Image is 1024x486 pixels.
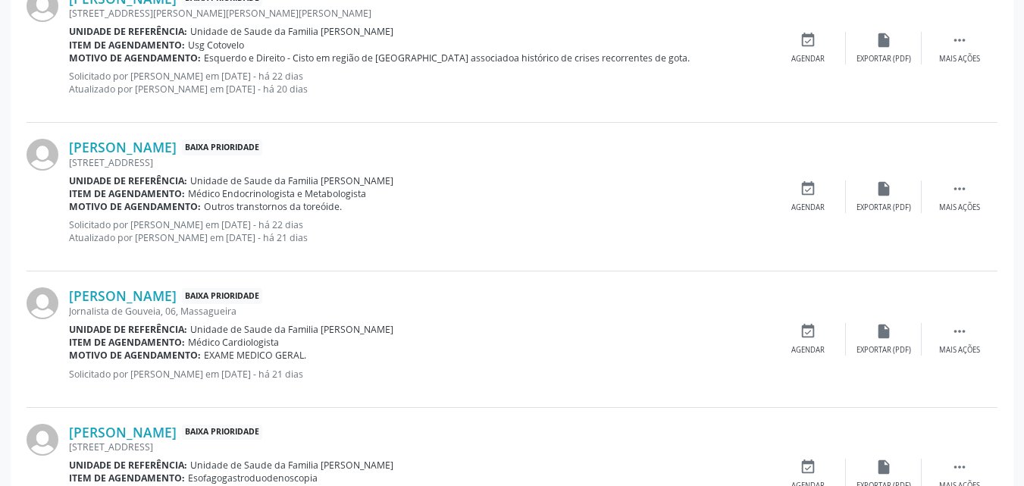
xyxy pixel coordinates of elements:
[939,202,980,213] div: Mais ações
[69,441,770,453] div: [STREET_ADDRESS]
[69,139,177,155] a: [PERSON_NAME]
[875,459,892,475] i: insert_drive_file
[69,174,187,187] b: Unidade de referência:
[791,54,825,64] div: Agendar
[188,336,279,349] span: Médico Cardiologista
[69,287,177,304] a: [PERSON_NAME]
[69,336,185,349] b: Item de agendamento:
[69,187,185,200] b: Item de agendamento:
[69,7,770,20] div: [STREET_ADDRESS][PERSON_NAME][PERSON_NAME][PERSON_NAME]
[856,202,911,213] div: Exportar (PDF)
[69,323,187,336] b: Unidade de referência:
[69,349,201,362] b: Motivo de agendamento:
[188,472,318,484] span: Esofagogastroduodenoscopia
[875,323,892,340] i: insert_drive_file
[951,180,968,197] i: 
[69,200,201,213] b: Motivo de agendamento:
[204,349,306,362] span: EXAME MEDICO GERAL.
[69,52,201,64] b: Motivo de agendamento:
[939,54,980,64] div: Mais ações
[69,424,177,441] a: [PERSON_NAME]
[69,472,185,484] b: Item de agendamento:
[800,180,816,197] i: event_available
[69,218,770,244] p: Solicitado por [PERSON_NAME] em [DATE] - há 22 dias Atualizado por [PERSON_NAME] em [DATE] - há 2...
[204,52,690,64] span: Esquerdo e Direito - Cisto em região de [GEOGRAPHIC_DATA] associadoa histórico de crises recorren...
[791,202,825,213] div: Agendar
[182,288,262,304] span: Baixa Prioridade
[875,180,892,197] i: insert_drive_file
[27,287,58,319] img: img
[951,323,968,340] i: 
[190,174,393,187] span: Unidade de Saude da Familia [PERSON_NAME]
[939,345,980,356] div: Mais ações
[182,140,262,155] span: Baixa Prioridade
[182,425,262,441] span: Baixa Prioridade
[875,32,892,49] i: insert_drive_file
[204,200,342,213] span: Outros transtornos da toreóide.
[69,39,185,52] b: Item de agendamento:
[188,39,244,52] span: Usg Cotovelo
[188,187,366,200] span: Médico Endocrinologista e Metabologista
[856,54,911,64] div: Exportar (PDF)
[27,139,58,171] img: img
[856,345,911,356] div: Exportar (PDF)
[791,345,825,356] div: Agendar
[69,70,770,96] p: Solicitado por [PERSON_NAME] em [DATE] - há 22 dias Atualizado por [PERSON_NAME] em [DATE] - há 2...
[800,323,816,340] i: event_available
[800,32,816,49] i: event_available
[69,156,770,169] div: [STREET_ADDRESS]
[69,459,187,472] b: Unidade de referência:
[190,459,393,472] span: Unidade de Saude da Familia [PERSON_NAME]
[951,32,968,49] i: 
[69,25,187,38] b: Unidade de referência:
[190,323,393,336] span: Unidade de Saude da Familia [PERSON_NAME]
[190,25,393,38] span: Unidade de Saude da Familia [PERSON_NAME]
[951,459,968,475] i: 
[69,368,770,381] p: Solicitado por [PERSON_NAME] em [DATE] - há 21 dias
[800,459,816,475] i: event_available
[69,305,770,318] div: Jornalista de Gouveia, 06, Massagueira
